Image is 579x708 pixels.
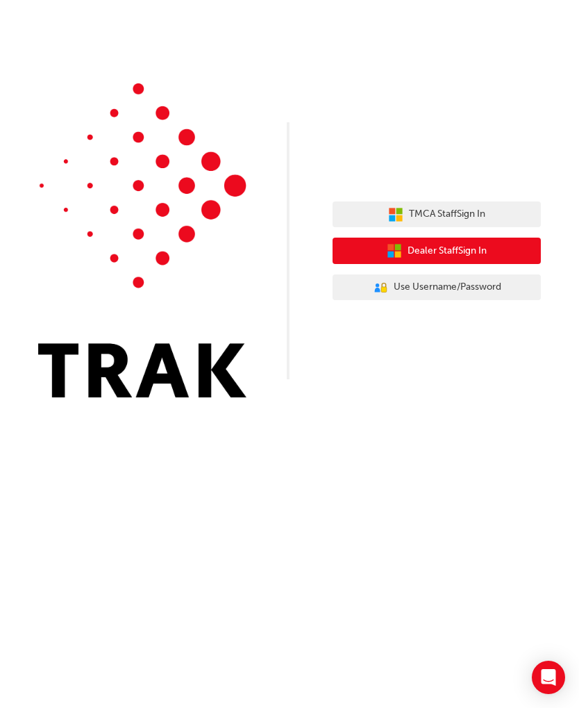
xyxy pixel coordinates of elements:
[38,83,246,397] img: Trak
[394,279,501,295] span: Use Username/Password
[408,243,487,259] span: Dealer Staff Sign In
[333,274,541,301] button: Use Username/Password
[409,206,485,222] span: TMCA Staff Sign In
[532,661,565,694] div: Open Intercom Messenger
[333,201,541,228] button: TMCA StaffSign In
[333,238,541,264] button: Dealer StaffSign In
